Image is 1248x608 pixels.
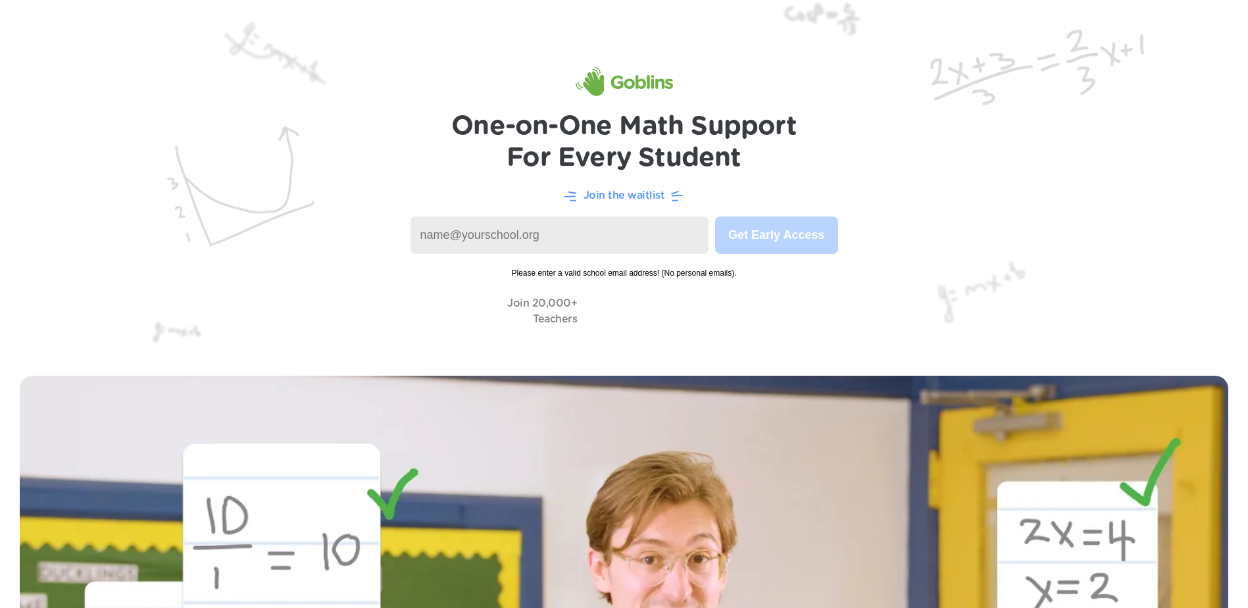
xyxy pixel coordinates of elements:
[411,254,838,279] span: Please enter a valid school email address! (No personal emails).
[411,216,709,254] input: name@yourschool.org
[451,111,797,174] h1: One-on-One Math Support For Every Student
[584,188,665,203] p: Join the waitlist
[715,216,837,254] button: Get Early Access
[507,295,577,327] p: Join 20,000+ Teachers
